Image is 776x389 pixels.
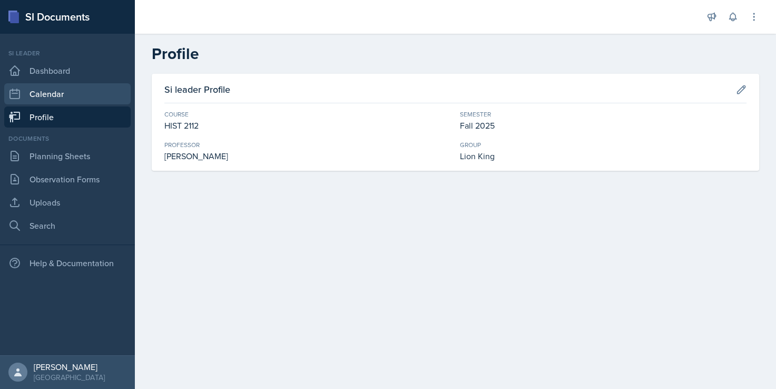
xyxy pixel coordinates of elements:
[4,83,131,104] a: Calendar
[164,119,451,132] div: HIST 2112
[164,110,451,119] div: Course
[34,372,105,383] div: [GEOGRAPHIC_DATA]
[460,140,747,150] div: Group
[4,145,131,167] a: Planning Sheets
[4,106,131,128] a: Profile
[164,82,230,96] h3: Si leader Profile
[460,110,747,119] div: Semester
[4,192,131,213] a: Uploads
[4,48,131,58] div: Si leader
[164,140,451,150] div: Professor
[4,215,131,236] a: Search
[152,44,759,63] h2: Profile
[34,362,105,372] div: [PERSON_NAME]
[460,150,747,162] div: Lion King
[164,150,451,162] div: [PERSON_NAME]
[4,252,131,274] div: Help & Documentation
[4,60,131,81] a: Dashboard
[4,134,131,143] div: Documents
[4,169,131,190] a: Observation Forms
[460,119,747,132] div: Fall 2025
